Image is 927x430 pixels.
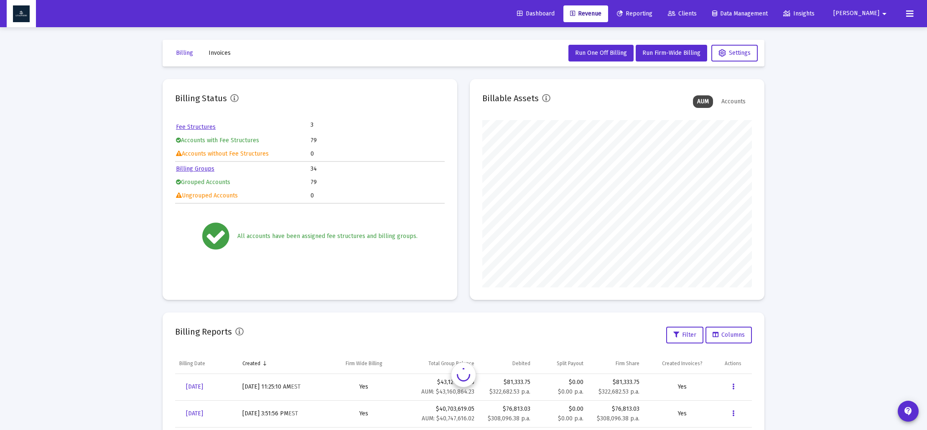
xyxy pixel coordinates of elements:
[311,163,444,175] td: 34
[713,331,745,338] span: Columns
[176,134,310,147] td: Accounts with Fee Structures
[422,415,474,422] small: AUM: $40,747,616.02
[558,388,583,395] small: $0.00 p.a.
[823,5,899,22] button: [PERSON_NAME]
[176,165,214,172] a: Billing Groups
[903,406,913,416] mat-icon: contact_support
[483,378,531,386] div: $81,333.75
[725,360,741,367] div: Actions
[666,327,703,343] button: Filter
[331,383,397,391] div: Yes
[592,378,640,386] div: $81,333.75
[673,331,696,338] span: Filter
[179,379,210,395] a: [DATE]
[326,353,402,374] td: Column Firm Wide Billing
[242,410,322,418] div: [DATE] 3:51:56 PM
[406,405,474,423] div: $40,703,619.05
[428,360,474,367] div: Total Group Balance
[783,10,815,17] span: Insights
[705,327,752,343] button: Columns
[661,5,703,22] a: Clients
[242,360,260,367] div: Created
[668,10,697,17] span: Clients
[592,405,640,413] div: $76,813.03
[648,383,716,391] div: Yes
[588,353,644,374] td: Column Firm Share
[479,353,535,374] td: Column Debited
[176,49,193,56] span: Billing
[209,49,231,56] span: Invoices
[489,388,530,395] small: $322,682.53 p.a.
[510,5,561,22] a: Dashboard
[833,10,879,17] span: [PERSON_NAME]
[597,415,639,422] small: $308,096.38 p.a.
[648,410,716,418] div: Yes
[617,10,652,17] span: Reporting
[879,5,889,22] mat-icon: arrow_drop_down
[705,5,774,22] a: Data Management
[175,325,232,338] h2: Billing Reports
[175,353,238,374] td: Column Billing Date
[402,353,479,374] td: Column Total Group Balance
[644,353,721,374] td: Column Created Invoices?
[169,45,200,61] button: Billing
[288,410,298,417] small: EST
[642,49,700,56] span: Run Firm-Wide Billing
[558,415,583,422] small: $0.00 p.a.
[539,405,583,423] div: $0.00
[662,360,703,367] div: Created Invoices?
[13,5,30,22] img: Dashboard
[311,176,444,189] td: 79
[575,49,627,56] span: Run One Off Billing
[237,232,418,241] div: All accounts have been assigned fee structures and billing groups.
[179,360,205,367] div: Billing Date
[482,92,539,105] h2: Billable Assets
[186,410,203,417] span: [DATE]
[718,49,751,56] span: Settings
[176,148,310,160] td: Accounts without Fee Structures
[557,360,583,367] div: Split Payout
[311,121,377,129] td: 3
[242,383,322,391] div: [DATE] 11:25:10 AM
[693,95,713,108] div: AUM
[176,189,310,202] td: Ungrouped Accounts
[711,45,758,61] button: Settings
[512,360,530,367] div: Debited
[311,148,444,160] td: 0
[176,123,216,131] a: Fee Structures
[517,10,555,17] span: Dashboard
[176,176,310,189] td: Grouped Accounts
[570,10,601,17] span: Revenue
[568,45,634,61] button: Run One Off Billing
[488,415,530,422] small: $308,096.38 p.a.
[186,383,203,390] span: [DATE]
[483,405,531,413] div: $76,813.03
[311,134,444,147] td: 79
[777,5,821,22] a: Insights
[721,353,752,374] td: Column Actions
[238,353,326,374] td: Column Created
[636,45,707,61] button: Run Firm-Wide Billing
[616,360,639,367] div: Firm Share
[717,95,750,108] div: Accounts
[175,92,227,105] h2: Billing Status
[563,5,608,22] a: Revenue
[712,10,768,17] span: Data Management
[406,378,474,396] div: $43,124,321.30
[598,388,639,395] small: $322,682.53 p.a.
[539,378,583,396] div: $0.00
[291,383,301,390] small: EST
[311,189,444,202] td: 0
[535,353,587,374] td: Column Split Payout
[610,5,659,22] a: Reporting
[179,405,210,422] a: [DATE]
[346,360,382,367] div: Firm Wide Billing
[421,388,474,395] small: AUM: $43,160,864.23
[331,410,397,418] div: Yes
[202,45,237,61] button: Invoices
